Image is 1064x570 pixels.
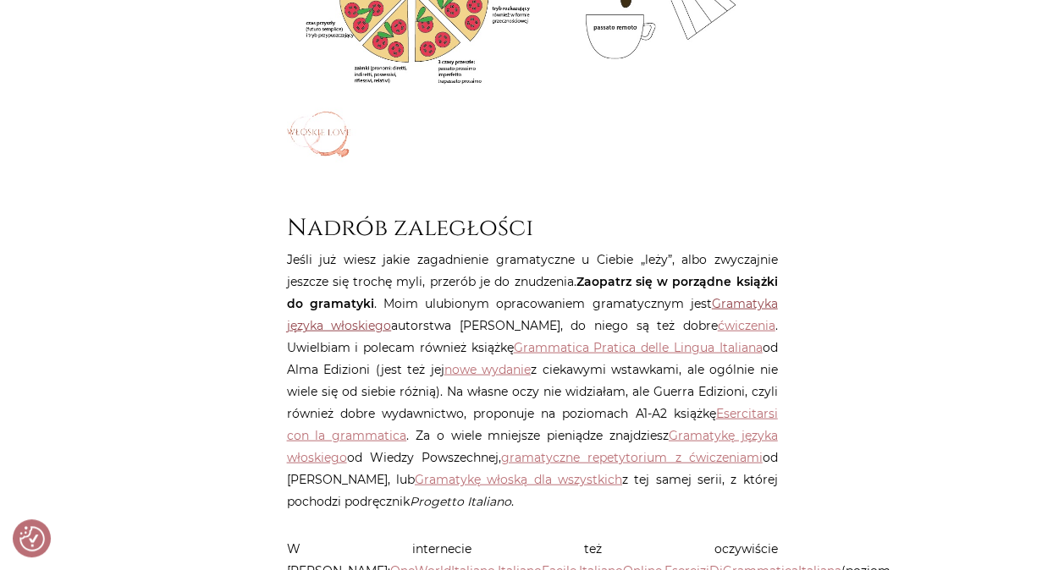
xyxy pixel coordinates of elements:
em: Progetto Italiano [410,493,511,508]
a: Grammatica Pratica delle Lingua Italiana [514,339,763,354]
a: gramatyczne repetytorium z ćwiczeniami [501,449,763,464]
a: nowe wydanie [444,361,532,376]
p: Jeśli już wiesz jakie zagadnienie gramatyczne u Ciebie „leży”, albo zwyczajnie jeszcze się trochę... [287,248,778,512]
a: Gramatykę włoską dla wszystkich [415,471,622,486]
button: Preferencje co do zgód [19,526,45,551]
h2: Nadrób zaległości [287,213,778,242]
a: ćwiczenia [718,317,775,332]
img: Revisit consent button [19,526,45,551]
